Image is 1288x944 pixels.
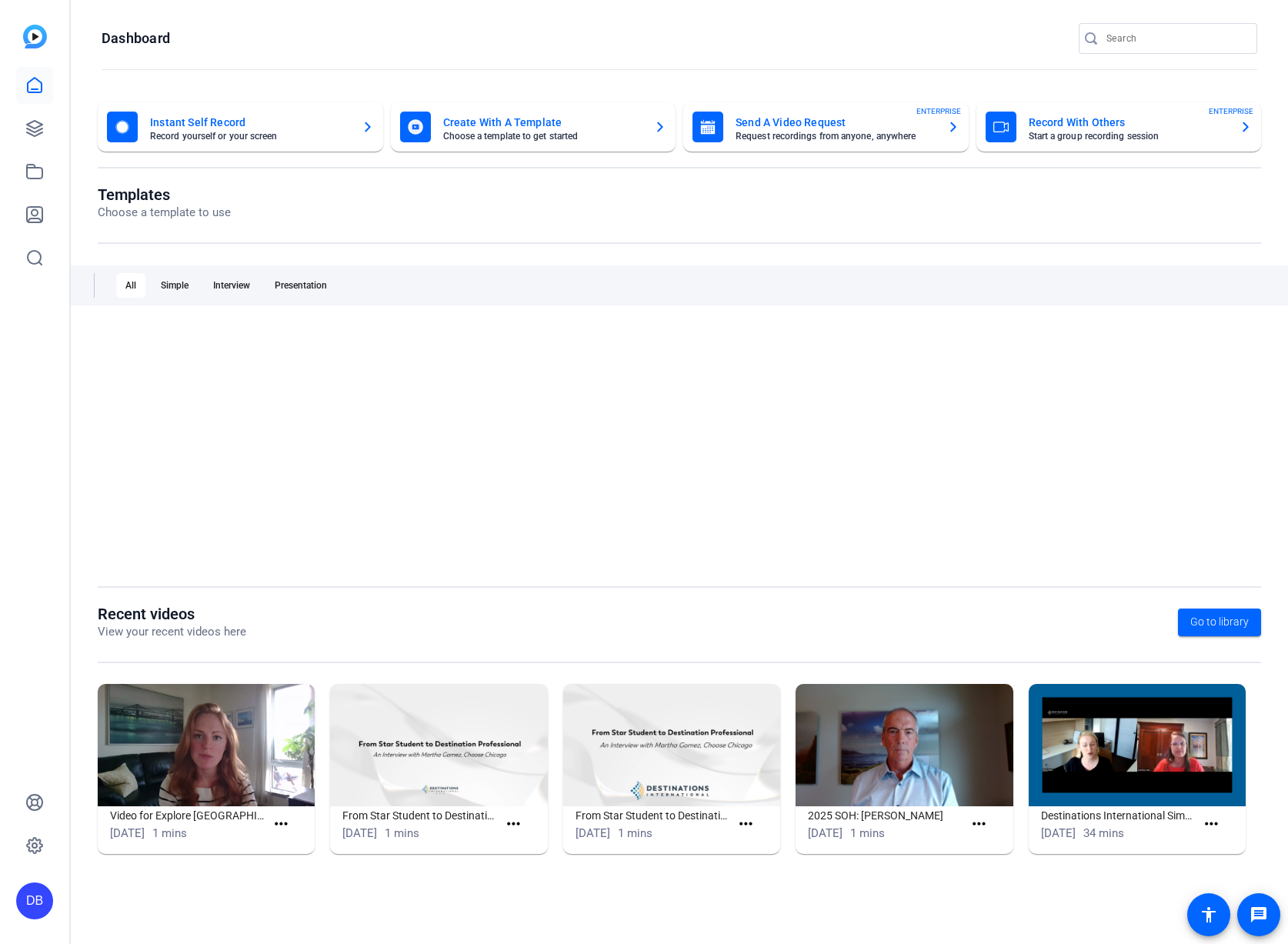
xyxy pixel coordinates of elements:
[330,684,547,806] img: From Star Student to Destination Professional
[98,684,315,806] img: Video for Explore St. Louis
[152,826,187,840] span: 1 mins
[1209,105,1253,117] span: ENTERPRISE
[98,623,246,641] p: View your recent videos here
[342,806,498,825] h1: From Star Student to Destination Professional
[618,826,652,840] span: 1 mins
[385,826,419,840] span: 1 mins
[443,132,642,141] mat-card-subtitle: Choose a template to get started
[563,684,780,806] img: From Star Student to Destination Professional
[1106,29,1245,48] input: Search
[152,273,198,298] div: Simple
[1029,113,1228,132] mat-card-title: Record With Others
[98,102,383,152] button: Instant Self RecordRecord yourself or your screen
[116,273,145,298] div: All
[969,815,989,834] mat-icon: more_horiz
[736,815,756,834] mat-icon: more_horiz
[1200,906,1218,924] mat-icon: accessibility
[576,806,731,825] h1: From Star Student to Destination Professional
[576,826,610,840] span: [DATE]
[443,113,642,132] mat-card-title: Create With A Template
[1202,815,1221,834] mat-icon: more_horiz
[110,806,265,825] h1: Video for Explore [GEOGRAPHIC_DATA][PERSON_NAME]
[683,102,969,152] button: Send A Video RequestRequest recordings from anyone, anywhereENTERPRISE
[1029,132,1228,141] mat-card-subtitle: Start a group recording session
[1190,614,1249,630] span: Go to library
[391,102,676,152] button: Create With A TemplateChoose a template to get started
[1083,826,1124,840] span: 34 mins
[736,132,935,141] mat-card-subtitle: Request recordings from anyone, anywhere
[796,684,1013,806] img: 2025 SOH: Mike Gamble
[265,273,336,298] div: Presentation
[808,826,843,840] span: [DATE]
[150,113,349,132] mat-card-title: Instant Self Record
[1178,609,1261,636] a: Go to library
[850,826,885,840] span: 1 mins
[98,605,246,623] h1: Recent videos
[736,113,935,132] mat-card-title: Send A Video Request
[272,815,291,834] mat-icon: more_horiz
[1041,826,1076,840] span: [DATE]
[98,204,231,222] p: Choose a template to use
[1041,806,1196,825] h1: Destinations International Simple (48582)
[808,806,963,825] h1: 2025 SOH: [PERSON_NAME]
[342,826,377,840] span: [DATE]
[16,882,53,919] div: DB
[102,29,170,48] h1: Dashboard
[150,132,349,141] mat-card-subtitle: Record yourself or your screen
[504,815,523,834] mat-icon: more_horiz
[110,826,145,840] span: [DATE]
[23,25,47,48] img: blue-gradient.svg
[98,185,231,204] h1: Templates
[1250,906,1268,924] mat-icon: message
[916,105,961,117] span: ENTERPRISE
[1029,684,1246,806] img: Destinations International Simple (48582)
[204,273,259,298] div: Interview
[976,102,1262,152] button: Record With OthersStart a group recording sessionENTERPRISE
